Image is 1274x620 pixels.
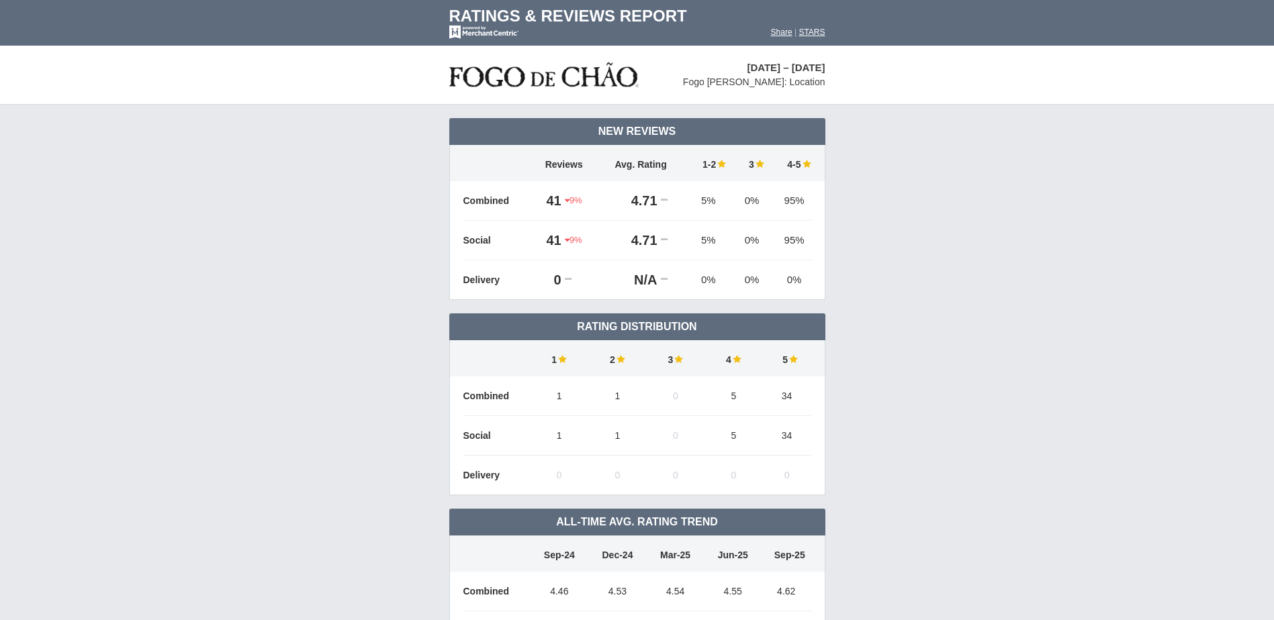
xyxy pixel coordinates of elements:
td: 34 [763,416,811,456]
span: 9% [565,195,582,207]
td: Social [463,416,531,456]
img: star-full-15.png [673,354,683,364]
td: 0% [684,260,733,300]
span: 0 [673,470,678,480]
a: Share [771,28,792,37]
td: 1 [531,416,589,456]
td: Delivery [463,260,531,300]
td: 4.53 [588,572,647,611]
span: 0 [673,391,678,401]
span: 0 [615,470,620,480]
td: 0 [531,260,565,300]
a: STARS [799,28,825,37]
td: N/A [598,260,661,300]
td: All-Time Avg. Rating Trend [449,509,825,535]
td: 3 [647,340,705,376]
span: 9% [565,234,582,246]
td: Jun-25 [704,535,762,572]
td: Combined [463,572,531,611]
td: 5% [684,181,733,221]
td: 34 [763,376,811,416]
td: 95% [771,181,811,221]
td: New Reviews [449,118,825,145]
td: 1 [588,376,647,416]
td: 4.71 [598,181,661,221]
td: Combined [463,181,531,221]
td: Combined [463,376,531,416]
span: [DATE] – [DATE] [747,62,825,73]
td: Rating Distribution [449,313,825,340]
img: star-full-15.png [788,354,798,364]
span: Fogo [PERSON_NAME]: Location [683,76,825,87]
td: 0% [771,260,811,300]
td: 95% [771,221,811,260]
td: 0% [733,260,771,300]
img: star-full-15.png [716,159,726,168]
img: star-full-15.png [731,354,741,364]
span: | [794,28,797,37]
td: 0% [733,221,771,260]
span: 0 [784,470,790,480]
td: 4.46 [531,572,589,611]
td: Mar-25 [647,535,704,572]
img: star-full-15.png [754,159,764,168]
td: Reviews [531,145,598,181]
td: 5% [684,221,733,260]
td: 41 [531,221,565,260]
td: Sep-25 [762,535,811,572]
img: mc-powered-by-logo-white-103.png [449,25,518,39]
td: 1 [588,416,647,456]
td: Avg. Rating [598,145,684,181]
td: 4.55 [704,572,762,611]
td: 5 [763,340,811,376]
td: 5 [704,376,763,416]
td: 4.62 [762,572,811,611]
td: Dec-24 [588,535,647,572]
td: 41 [531,181,565,221]
span: 0 [731,470,736,480]
td: 0% [733,181,771,221]
td: 5 [704,416,763,456]
td: Delivery [463,456,531,495]
td: 4.54 [647,572,704,611]
td: 4.71 [598,221,661,260]
td: 4-5 [771,145,811,181]
td: 3 [733,145,771,181]
td: 1-2 [684,145,733,181]
img: star-full-15.png [801,159,811,168]
td: 1 [531,340,589,376]
span: 0 [557,470,562,480]
td: Sep-24 [531,535,589,572]
td: Social [463,221,531,260]
img: stars-fogo-de-chao-logo-50.png [449,59,639,91]
span: 0 [673,430,678,441]
img: star-full-15.png [557,354,567,364]
td: 1 [531,376,589,416]
img: star-full-15.png [615,354,625,364]
td: 2 [588,340,647,376]
td: 4 [704,340,763,376]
